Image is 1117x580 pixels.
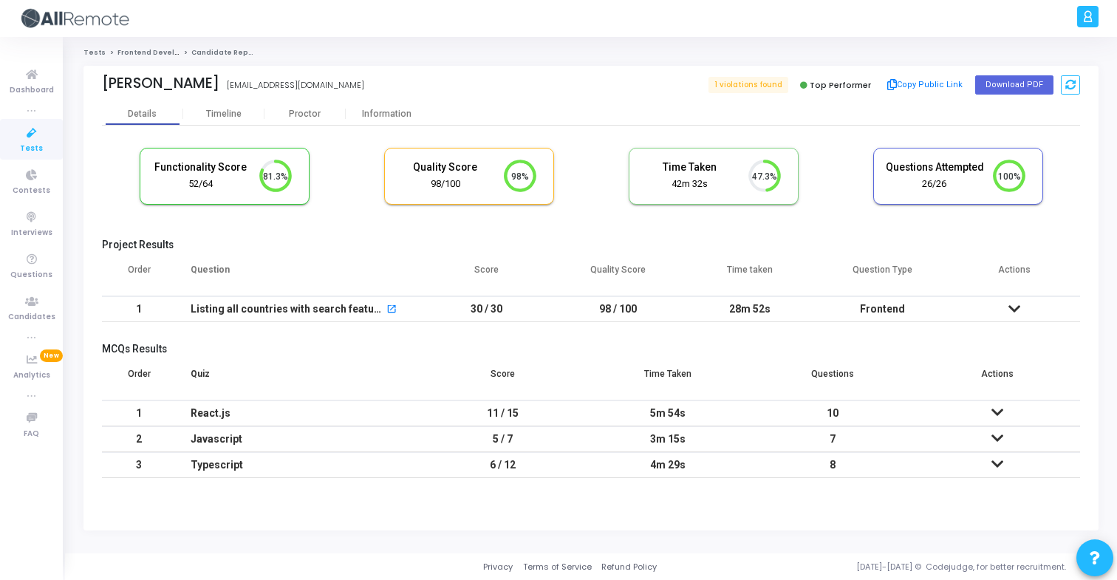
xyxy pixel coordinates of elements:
[885,161,984,174] h5: Questions Attempted
[83,48,1099,58] nav: breadcrumb
[227,79,364,92] div: [EMAIL_ADDRESS][DOMAIN_NAME]
[176,359,420,400] th: Quiz
[206,109,242,120] div: Timeline
[420,400,585,426] td: 11 / 15
[83,48,106,57] a: Tests
[585,359,750,400] th: Time Taken
[396,161,495,174] h5: Quality Score
[883,74,968,96] button: Copy Public Link
[657,561,1099,573] div: [DATE]-[DATE] © Codejudge, for better recruitment.
[151,177,250,191] div: 52/64
[102,255,176,296] th: Order
[601,561,657,573] a: Refund Policy
[102,400,176,426] td: 1
[191,48,259,57] span: Candidate Report
[264,109,346,120] div: Proctor
[420,426,585,452] td: 5 / 7
[10,269,52,282] span: Questions
[751,426,915,452] td: 7
[176,255,420,296] th: Question
[885,177,984,191] div: 26/26
[117,48,208,57] a: Frontend Developer (L4)
[102,239,1080,251] h5: Project Results
[386,305,397,315] mat-icon: open_in_new
[102,296,176,322] td: 1
[151,161,250,174] h5: Functionality Score
[10,84,54,97] span: Dashboard
[948,255,1080,296] th: Actions
[684,255,816,296] th: Time taken
[102,359,176,400] th: Order
[191,401,406,426] div: React.js
[420,452,585,478] td: 6 / 12
[102,426,176,452] td: 2
[816,255,949,296] th: Question Type
[18,4,129,33] img: logo
[191,297,384,321] div: Listing all countries with search feature
[24,428,39,440] span: FAQ
[810,79,871,91] span: Top Performer
[20,143,43,155] span: Tests
[641,177,739,191] div: 42m 32s
[600,427,735,451] div: 3m 15s
[128,109,157,120] div: Details
[11,227,52,239] span: Interviews
[641,161,739,174] h5: Time Taken
[396,177,495,191] div: 98/100
[40,349,63,362] span: New
[751,400,915,426] td: 10
[13,185,50,197] span: Contests
[420,255,553,296] th: Score
[8,311,55,324] span: Candidates
[553,296,685,322] td: 98 / 100
[816,296,949,322] td: Frontend
[102,75,219,92] div: [PERSON_NAME]
[13,369,50,382] span: Analytics
[915,359,1080,400] th: Actions
[708,77,788,93] span: 1 violations found
[600,453,735,477] div: 4m 29s
[600,401,735,426] div: 5m 54s
[975,75,1053,95] button: Download PDF
[191,427,406,451] div: Javascript
[420,296,553,322] td: 30 / 30
[483,561,513,573] a: Privacy
[751,359,915,400] th: Questions
[553,255,685,296] th: Quality Score
[191,453,406,477] div: Typescript
[420,359,585,400] th: Score
[346,109,427,120] div: Information
[751,452,915,478] td: 8
[102,343,1080,355] h5: MCQs Results
[523,561,592,573] a: Terms of Service
[102,452,176,478] td: 3
[684,296,816,322] td: 28m 52s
